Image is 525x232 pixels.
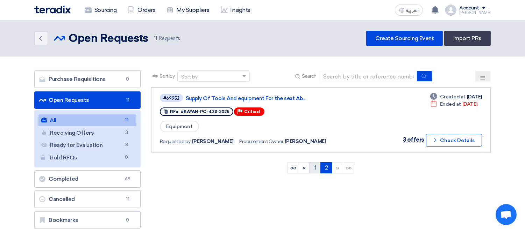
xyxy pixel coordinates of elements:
[122,2,161,18] a: Orders
[154,35,180,43] span: Requests
[366,31,443,46] a: Create Sourcing Event
[406,8,419,13] span: العربية
[34,91,141,109] a: Open Requests11
[302,73,317,80] span: Search
[163,96,179,100] div: #69952
[426,134,482,147] button: Check Details
[181,73,198,81] div: Sort by
[244,109,260,114] span: Critical
[430,100,477,108] div: [DATE]
[123,97,132,104] span: 11
[192,138,234,145] span: [PERSON_NAME]
[170,109,178,114] span: RFx
[34,6,71,14] img: Teradix logo
[430,93,482,100] div: [DATE]
[122,117,131,124] span: 11
[38,114,136,126] a: All
[239,138,283,145] span: Procurement Owner
[181,109,229,114] span: #KAYAN-PO-423-2025
[123,76,132,83] span: 0
[160,138,191,145] span: Requested by
[309,162,321,173] a: 1
[215,2,256,18] a: Insights
[69,32,148,46] h2: Open Requests
[440,93,466,100] span: Created at
[160,121,199,132] span: Equipment
[303,164,306,171] span: «
[38,127,136,139] a: Receiving Offers
[123,175,132,182] span: 69
[403,136,424,143] span: 3 offers
[122,129,131,136] span: 3
[298,162,310,173] a: Previous
[459,11,491,15] div: [PERSON_NAME]
[319,71,417,82] input: Search by title or reference number
[290,164,296,171] span: ««
[34,170,141,188] a: Completed69
[154,35,157,42] span: 11
[320,162,332,173] a: 2
[395,5,423,16] button: العربية
[287,162,298,173] a: First
[38,139,136,151] a: Ready for Evaluation
[34,190,141,208] a: Cancelled11
[34,211,141,229] a: Bookmarks0
[440,100,461,108] span: Ended at
[122,154,131,161] span: 0
[444,31,491,46] a: Import PRs
[459,5,479,11] div: Account
[161,2,215,18] a: My Suppliers
[123,217,132,224] span: 0
[79,2,122,18] a: Sourcing
[38,152,136,164] a: Hold RFQs
[445,5,456,16] img: profile_test.png
[122,141,131,149] span: 8
[186,95,361,102] a: Supply Of Tools And equipment For the seat Ab...
[151,159,491,177] ngb-pagination: Default pagination
[34,70,141,88] a: Purchase Requisitions0
[123,196,132,203] span: 11
[159,73,175,80] span: Sort by
[496,204,517,225] a: Open chat
[285,138,326,145] span: [PERSON_NAME]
